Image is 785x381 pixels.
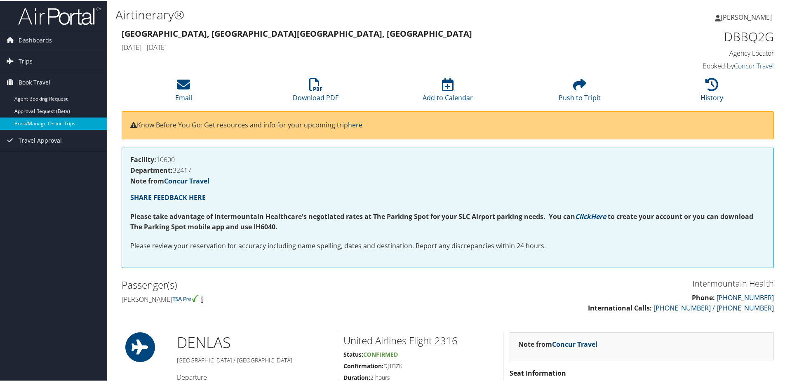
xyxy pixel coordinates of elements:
[19,50,33,71] span: Trips
[130,165,173,174] strong: Department:
[717,292,774,301] a: [PHONE_NUMBER]
[343,373,497,381] h5: 2 hours
[130,166,765,173] h4: 32417
[177,372,331,381] h4: Departure
[130,240,765,251] p: Please review your reservation for accuracy including name spelling, dates and destination. Repor...
[343,361,497,369] h5: DJ1BZK
[130,154,156,163] strong: Facility:
[715,4,780,29] a: [PERSON_NAME]
[692,292,715,301] strong: Phone:
[172,294,199,301] img: tsa-precheck.png
[19,71,50,92] span: Book Travel
[343,350,363,357] strong: Status:
[175,82,192,101] a: Email
[19,29,52,50] span: Dashboards
[588,303,652,312] strong: International Calls:
[620,48,774,57] h4: Agency Locator
[130,155,765,162] h4: 10600
[343,373,370,381] strong: Duration:
[122,42,608,51] h4: [DATE] - [DATE]
[18,5,101,25] img: airportal-logo.png
[343,333,497,347] h2: United Airlines Flight 2316
[122,277,442,291] h2: Passenger(s)
[164,176,209,185] a: Concur Travel
[559,82,601,101] a: Push to Tripit
[130,211,575,220] strong: Please take advantage of Intermountain Healthcare's negotiated rates at The Parking Spot for your...
[130,192,206,201] a: SHARE FEEDBACK HERE
[115,5,559,23] h1: Airtinerary®
[734,61,774,70] a: Concur Travel
[518,339,597,348] strong: Note from
[700,82,723,101] a: History
[454,277,774,289] h3: Intermountain Health
[620,27,774,45] h1: DBBQ2G
[19,129,62,150] span: Travel Approval
[348,120,362,129] a: here
[343,361,383,369] strong: Confirmation:
[177,355,331,364] h5: [GEOGRAPHIC_DATA] / [GEOGRAPHIC_DATA]
[130,119,765,130] p: Know Before You Go: Get resources and info for your upcoming trip
[591,211,606,220] a: Here
[575,211,591,220] a: Click
[177,332,331,352] h1: DEN LAS
[122,294,442,303] h4: [PERSON_NAME]
[552,339,597,348] a: Concur Travel
[423,82,473,101] a: Add to Calendar
[130,176,209,185] strong: Note from
[721,12,772,21] span: [PERSON_NAME]
[510,368,566,377] strong: Seat Information
[122,27,472,38] strong: [GEOGRAPHIC_DATA], [GEOGRAPHIC_DATA] [GEOGRAPHIC_DATA], [GEOGRAPHIC_DATA]
[620,61,774,70] h4: Booked by
[363,350,398,357] span: Confirmed
[293,82,338,101] a: Download PDF
[653,303,774,312] a: [PHONE_NUMBER] / [PHONE_NUMBER]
